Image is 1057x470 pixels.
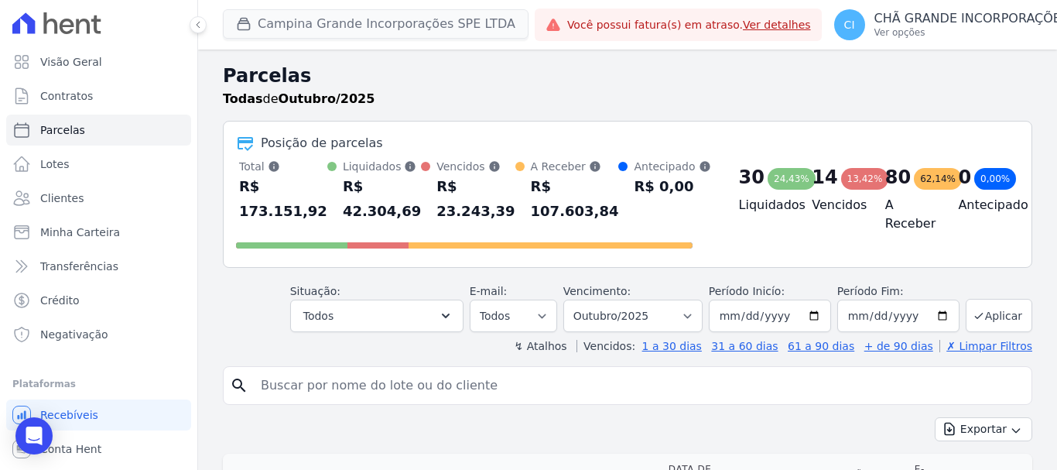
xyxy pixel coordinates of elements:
[6,319,191,350] a: Negativação
[837,283,960,300] label: Período Fim:
[812,165,837,190] div: 14
[567,17,811,33] span: Você possui fatura(s) em atraso.
[40,225,120,240] span: Minha Carteira
[634,159,710,174] div: Antecipado
[739,165,765,190] div: 30
[223,90,375,108] p: de
[470,285,508,297] label: E-mail:
[436,159,515,174] div: Vencidos
[634,174,710,199] div: R$ 0,00
[6,183,191,214] a: Clientes
[223,62,1032,90] h2: Parcelas
[6,251,191,282] a: Transferências
[864,340,933,352] a: + de 90 dias
[958,196,1007,214] h4: Antecipado
[576,340,635,352] label: Vencidos:
[6,149,191,180] a: Lotes
[6,115,191,146] a: Parcelas
[303,307,334,325] span: Todos
[6,400,191,431] a: Recebíveis
[642,340,702,352] a: 1 a 30 dias
[531,159,619,174] div: A Receber
[768,168,816,190] div: 24,43%
[223,9,528,39] button: Campina Grande Incorporações SPE LTDA
[966,299,1032,332] button: Aplicar
[12,375,185,393] div: Plataformas
[279,91,375,106] strong: Outubro/2025
[711,340,778,352] a: 31 a 60 dias
[844,19,855,30] span: CI
[40,259,118,274] span: Transferências
[261,134,383,153] div: Posição de parcelas
[343,174,421,224] div: R$ 42.304,69
[223,91,263,106] strong: Todas
[40,122,85,138] span: Parcelas
[885,165,911,190] div: 80
[709,285,785,297] label: Período Inicío:
[885,196,934,233] h4: A Receber
[40,156,70,172] span: Lotes
[251,370,1025,401] input: Buscar por nome do lote ou do cliente
[40,293,80,308] span: Crédito
[290,285,340,297] label: Situação:
[6,217,191,248] a: Minha Carteira
[841,168,889,190] div: 13,42%
[40,441,101,457] span: Conta Hent
[239,174,327,224] div: R$ 173.151,92
[563,285,631,297] label: Vencimento:
[436,174,515,224] div: R$ 23.243,39
[15,417,53,455] div: Open Intercom Messenger
[743,19,811,31] a: Ver detalhes
[6,434,191,465] a: Conta Hent
[739,196,788,214] h4: Liquidados
[239,159,327,174] div: Total
[514,340,566,352] label: ↯ Atalhos
[40,88,93,104] span: Contratos
[531,174,619,224] div: R$ 107.603,84
[40,54,102,70] span: Visão Geral
[974,168,1016,190] div: 0,00%
[914,168,962,190] div: 62,14%
[939,340,1032,352] a: ✗ Limpar Filtros
[935,417,1032,441] button: Exportar
[40,327,108,342] span: Negativação
[230,376,248,395] i: search
[40,407,98,423] span: Recebíveis
[40,190,84,206] span: Clientes
[290,300,464,332] button: Todos
[812,196,860,214] h4: Vencidos
[788,340,854,352] a: 61 a 90 dias
[958,165,971,190] div: 0
[343,159,421,174] div: Liquidados
[6,81,191,111] a: Contratos
[6,46,191,77] a: Visão Geral
[6,285,191,316] a: Crédito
